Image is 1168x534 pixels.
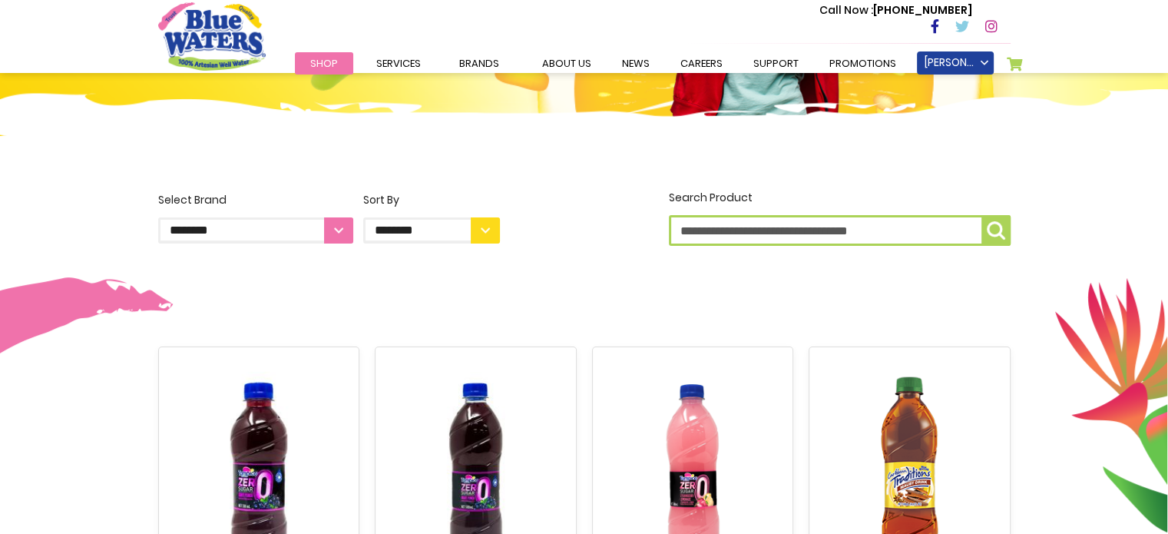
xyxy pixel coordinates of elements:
[158,217,353,244] select: Select Brand
[527,52,607,75] a: about us
[665,52,738,75] a: careers
[363,217,500,244] select: Sort By
[376,56,421,71] span: Services
[669,215,1011,246] input: Search Product
[669,190,1011,246] label: Search Product
[987,221,1005,240] img: search-icon.png
[607,52,665,75] a: News
[981,215,1011,246] button: Search Product
[459,56,499,71] span: Brands
[819,2,873,18] span: Call Now :
[363,192,500,208] div: Sort By
[310,56,338,71] span: Shop
[738,52,814,75] a: support
[917,51,994,75] a: [PERSON_NAME]
[158,192,353,244] label: Select Brand
[814,52,912,75] a: Promotions
[819,2,972,18] p: [PHONE_NUMBER]
[158,2,266,70] a: store logo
